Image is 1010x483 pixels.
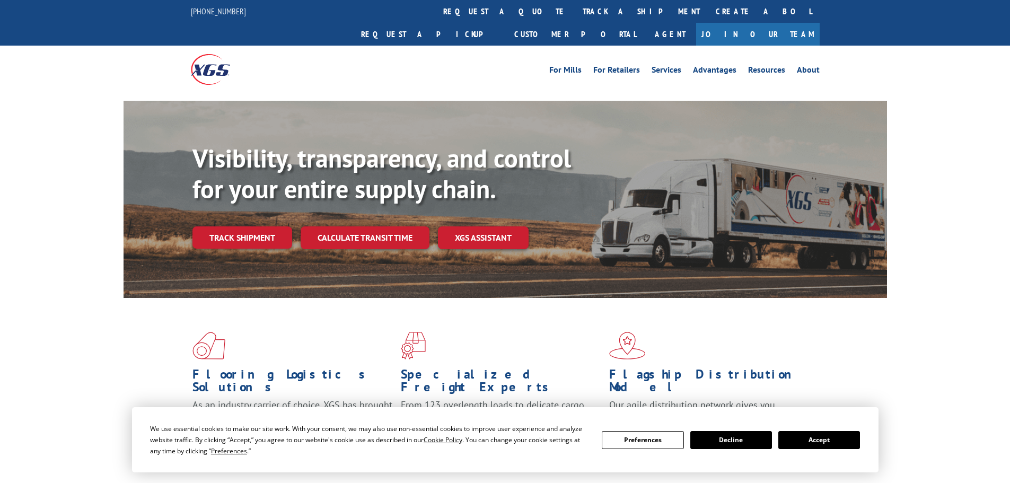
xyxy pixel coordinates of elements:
[424,435,462,444] span: Cookie Policy
[401,399,601,446] p: From 123 overlength loads to delicate cargo, our experienced staff knows the best way to move you...
[401,332,426,359] img: xgs-icon-focused-on-flooring-red
[696,23,820,46] a: Join Our Team
[192,226,292,249] a: Track shipment
[693,66,736,77] a: Advantages
[549,66,582,77] a: For Mills
[438,226,529,249] a: XGS ASSISTANT
[652,66,681,77] a: Services
[401,368,601,399] h1: Specialized Freight Experts
[132,407,879,472] div: Cookie Consent Prompt
[593,66,640,77] a: For Retailers
[192,368,393,399] h1: Flooring Logistics Solutions
[797,66,820,77] a: About
[690,431,772,449] button: Decline
[191,6,246,16] a: [PHONE_NUMBER]
[644,23,696,46] a: Agent
[609,332,646,359] img: xgs-icon-flagship-distribution-model-red
[150,423,589,456] div: We use essential cookies to make our site work. With your consent, we may also use non-essential ...
[609,368,810,399] h1: Flagship Distribution Model
[192,399,392,436] span: As an industry carrier of choice, XGS has brought innovation and dedication to flooring logistics...
[609,399,804,424] span: Our agile distribution network gives you nationwide inventory management on demand.
[192,332,225,359] img: xgs-icon-total-supply-chain-intelligence-red
[211,446,247,455] span: Preferences
[778,431,860,449] button: Accept
[353,23,506,46] a: Request a pickup
[602,431,683,449] button: Preferences
[506,23,644,46] a: Customer Portal
[301,226,429,249] a: Calculate transit time
[192,142,571,205] b: Visibility, transparency, and control for your entire supply chain.
[748,66,785,77] a: Resources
